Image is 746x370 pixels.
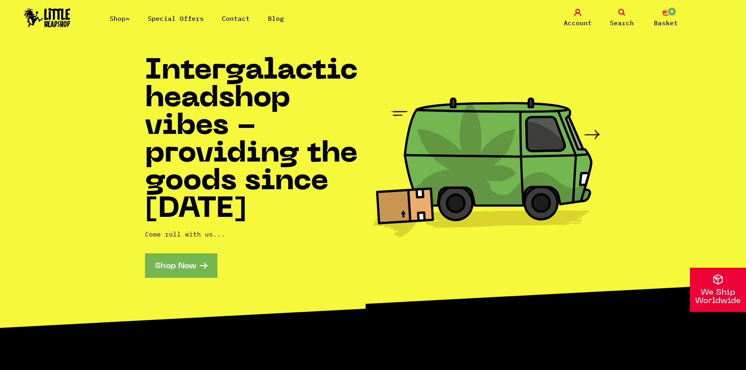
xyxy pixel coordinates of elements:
[24,8,70,27] img: Little Head Shop Logo
[654,18,678,28] span: Basket
[690,289,746,305] p: We Ship Worldwide
[145,229,373,239] p: Come roll with us...
[110,14,130,22] a: Shop
[145,58,373,224] h1: Intergalactic headshop vibes - providing the goods since [DATE]
[148,14,204,22] a: Special Offers
[610,18,634,28] span: Search
[667,7,677,16] span: 0
[564,18,592,28] span: Account
[602,9,642,28] a: Search
[145,253,217,278] a: Shop Now
[222,14,250,22] a: Contact
[646,9,686,28] a: 0 Basket
[268,14,284,22] a: Blog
